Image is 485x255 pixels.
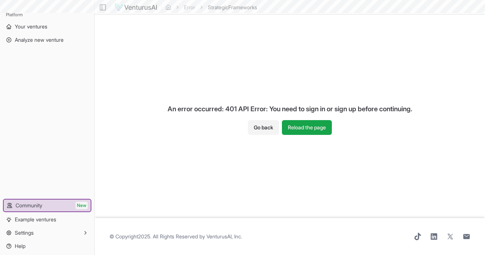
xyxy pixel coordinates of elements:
span: © Copyright 2025 . All Rights Reserved by . [110,233,242,240]
span: Analyze new venture [15,36,64,44]
div: An error occurred: 401 API Error: You need to sign in or sign up before continuing. [162,98,418,120]
button: Reload the page [282,120,332,135]
button: Go back [248,120,279,135]
a: Help [3,240,91,252]
a: Example ventures [3,214,91,225]
span: Your ventures [15,23,47,30]
a: CommunityNew [4,200,91,211]
span: Example ventures [15,216,56,223]
span: New [75,202,88,209]
div: Platform [3,9,91,21]
span: Settings [15,229,34,237]
span: Community [16,202,42,209]
a: VenturusAI, Inc [206,233,241,239]
span: Help [15,242,26,250]
a: Your ventures [3,21,91,33]
a: Analyze new venture [3,34,91,46]
button: Settings [3,227,91,239]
